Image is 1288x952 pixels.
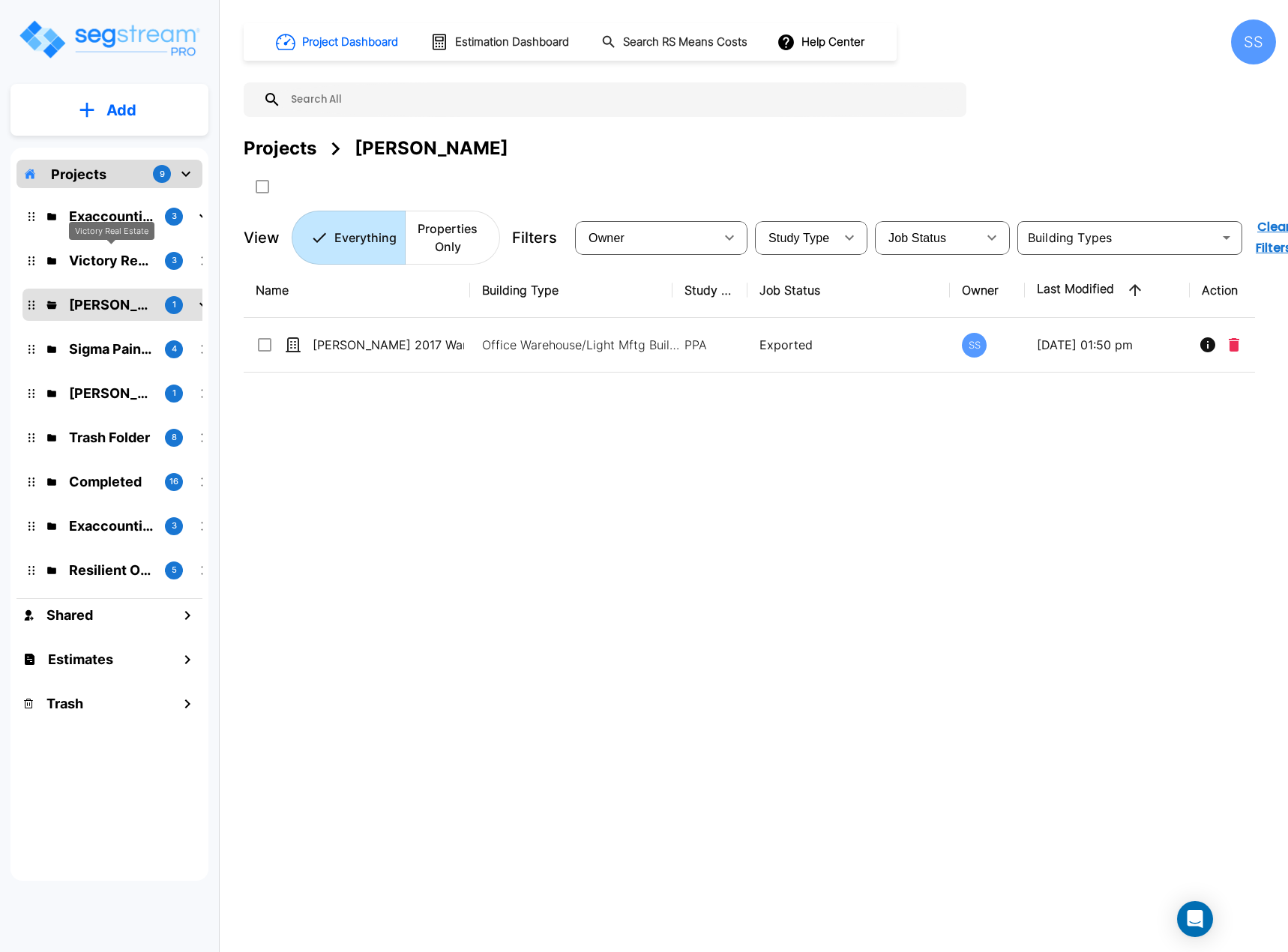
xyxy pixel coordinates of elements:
div: Open Intercom Messenger [1177,901,1213,937]
p: Completed [69,472,153,492]
p: McLane Rental Properties [69,383,153,403]
button: Project Dashboard [270,25,406,58]
button: Info [1193,330,1223,360]
p: 3 [172,519,177,532]
button: Open [1216,227,1237,248]
img: Logo [17,18,201,61]
p: Everything [334,229,397,247]
p: 8 [172,431,177,444]
input: Building Types [1022,227,1213,248]
div: [PERSON_NAME] [355,135,508,162]
p: 1 [172,387,176,400]
p: Trash Folder [69,427,153,448]
th: Name [244,263,470,318]
h1: Estimates [48,649,113,669]
p: Exported [759,336,938,354]
button: Properties Only [405,211,500,265]
h1: Search RS Means Costs [623,34,747,51]
div: Select [878,217,977,259]
p: [DATE] 01:50 pm [1037,336,1178,354]
button: Everything [292,211,406,265]
button: Delete [1223,330,1245,360]
div: Select [758,217,834,259]
div: SS [1231,19,1276,64]
span: Study Type [768,232,829,244]
p: 16 [169,475,178,488]
span: Owner [589,232,625,244]
button: Add [10,88,208,132]
h1: Shared [46,605,93,625]
button: Help Center [774,28,870,56]
p: Exaccountic Test Folder [69,516,153,536]
p: 9 [160,168,165,181]
p: Resilient Oilfield Holdings [69,560,153,580]
p: Sigma Pain Clinic [69,339,153,359]
p: 3 [172,254,177,267]
p: Exaccountic - Victory Real Estate [69,206,153,226]
p: 3 [172,210,177,223]
span: Job Status [888,232,946,244]
p: Add [106,99,136,121]
input: Search All [281,82,959,117]
p: Atkinson Candy [69,295,153,315]
th: Owner [950,263,1025,318]
h1: Project Dashboard [302,34,398,51]
p: 5 [172,564,177,576]
button: Estimation Dashboard [424,26,577,58]
button: More-Options [1245,330,1275,360]
th: Building Type [470,263,672,318]
th: Action [1190,263,1287,318]
button: Search RS Means Costs [595,28,756,57]
div: Projects [244,135,316,162]
p: [PERSON_NAME] 2017 Warehouse [313,336,464,354]
th: Last Modified [1025,263,1190,318]
p: View [244,226,280,249]
div: Platform [292,211,500,265]
p: Office Warehouse/Light Mftg Building, Commercial Property Site [482,336,684,354]
button: SelectAll [247,172,277,202]
p: 1 [172,298,176,311]
h1: Trash [46,693,83,714]
th: Job Status [747,263,950,318]
h1: Estimation Dashboard [455,34,569,51]
p: 4 [172,343,177,355]
div: Victory Real Estate [69,222,154,241]
div: Select [578,217,714,259]
div: SS [962,333,987,358]
th: Study Type [672,263,747,318]
p: Projects [51,164,106,184]
p: Properties Only [414,220,481,256]
p: Filters [512,226,557,249]
p: PPA [684,336,735,354]
p: Victory Real Estate [69,250,153,271]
